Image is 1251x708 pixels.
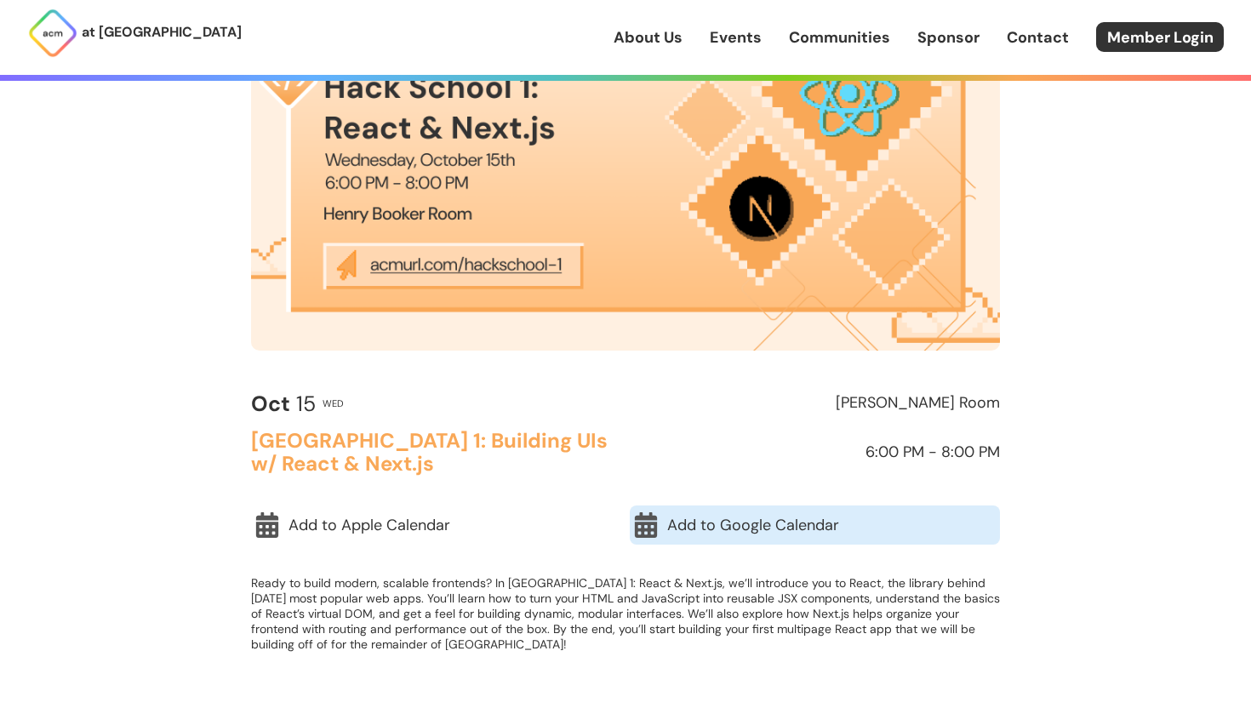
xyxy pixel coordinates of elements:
[1007,26,1069,49] a: Contact
[323,398,344,408] h2: Wed
[1096,22,1224,52] a: Member Login
[630,505,1000,545] a: Add to Google Calendar
[27,8,242,59] a: at [GEOGRAPHIC_DATA]
[251,505,621,545] a: Add to Apple Calendar
[251,575,1000,652] p: Ready to build modern, scalable frontends? In [GEOGRAPHIC_DATA] 1: React & Next.js, we’ll introdu...
[710,26,762,49] a: Events
[251,390,290,418] b: Oct
[789,26,890,49] a: Communities
[917,26,980,49] a: Sponsor
[633,395,1000,412] h2: [PERSON_NAME] Room
[27,8,78,59] img: ACM Logo
[251,392,316,416] h2: 15
[82,21,242,43] p: at [GEOGRAPHIC_DATA]
[614,26,683,49] a: About Us
[633,444,1000,461] h2: 6:00 PM - 8:00 PM
[251,430,618,475] h2: [GEOGRAPHIC_DATA] 1: Building UIs w/ React & Next.js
